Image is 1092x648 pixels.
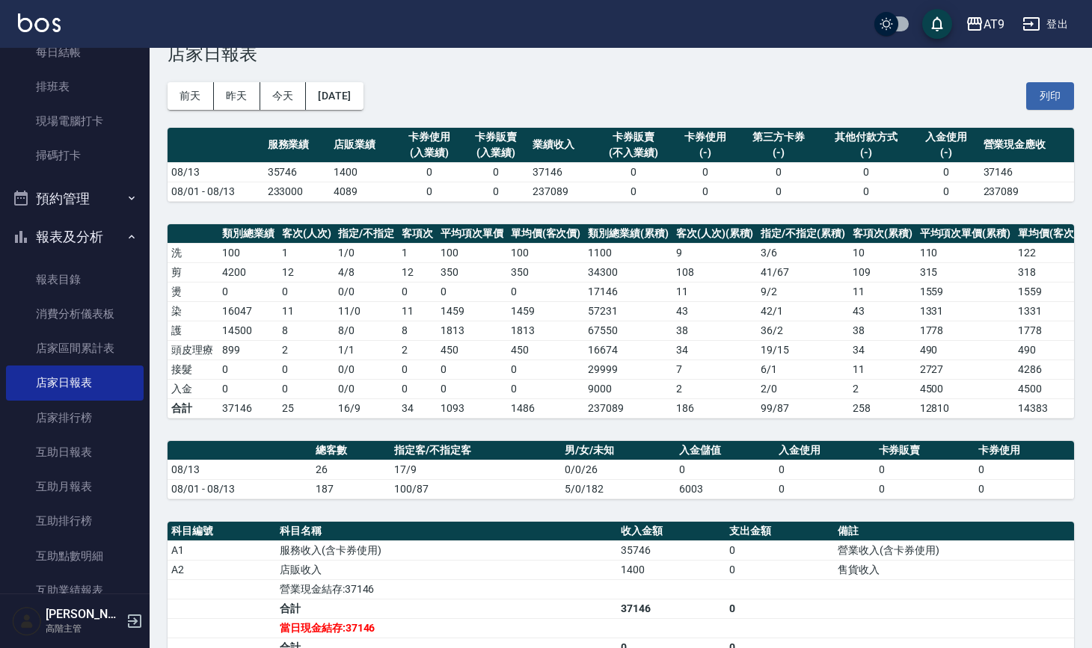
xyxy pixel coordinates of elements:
td: 0 [738,182,819,201]
td: 43 [849,301,916,321]
td: 0 [396,182,463,201]
td: 6003 [675,479,775,499]
th: 業績收入 [529,128,595,163]
td: 店販收入 [276,560,617,579]
td: 10 [849,243,916,262]
td: 4089 [330,182,396,201]
td: 2 [278,340,335,360]
td: 34 [849,340,916,360]
th: 客次(人次) [278,224,335,244]
td: 08/13 [168,460,312,479]
a: 互助業績報表 [6,573,144,608]
th: 營業現金應收 [980,128,1074,163]
td: 1093 [437,398,507,418]
td: 0 [218,379,278,398]
td: 11 [672,282,758,301]
td: 0 / 0 [334,379,398,398]
button: [DATE] [306,82,363,110]
th: 科目名稱 [276,522,617,541]
a: 掃碼打卡 [6,138,144,173]
th: 店販業績 [330,128,396,163]
a: 現場電腦打卡 [6,104,144,138]
td: 合計 [168,398,218,418]
td: 1459 [507,301,585,321]
td: 16674 [584,340,672,360]
div: 卡券販賣 [467,129,526,145]
button: 登出 [1016,10,1074,38]
td: 233000 [264,182,331,201]
td: 8 [398,321,437,340]
td: 1486 [507,398,585,418]
td: 350 [437,262,507,282]
td: 12 [278,262,335,282]
td: 0 [595,182,672,201]
td: 108 [672,262,758,282]
a: 店家區間累計表 [6,331,144,365]
td: 合計 [276,599,617,618]
td: 服務收入(含卡券使用) [276,540,617,560]
div: 第三方卡券 [742,129,815,145]
button: 列印 [1026,82,1074,110]
td: 0 [675,460,775,479]
td: 1100 [584,243,672,262]
td: 237089 [584,398,672,418]
div: 入金使用 [917,129,976,145]
td: 350 [507,262,585,282]
td: 0 [437,379,507,398]
td: 109 [849,262,916,282]
td: 36 / 2 [757,321,849,340]
div: (-) [675,145,734,161]
td: 1331 [916,301,1015,321]
td: 洗 [168,243,218,262]
td: 100 [507,243,585,262]
td: 0 / 0 [334,360,398,379]
td: 0 [975,460,1074,479]
td: 0 [507,282,585,301]
td: 0 [507,379,585,398]
h5: [PERSON_NAME] [46,607,122,622]
td: 34 [672,340,758,360]
img: Person [12,606,42,636]
td: 0 [463,182,530,201]
td: 99/87 [757,398,849,418]
td: 0 [818,182,912,201]
td: 237089 [529,182,595,201]
td: 12810 [916,398,1015,418]
div: (入業績) [400,145,459,161]
td: 接髮 [168,360,218,379]
td: 100/87 [390,479,561,499]
td: 0 [875,460,975,479]
td: 0 [775,460,874,479]
td: 1778 [916,321,1015,340]
td: 染 [168,301,218,321]
td: 0 [463,162,530,182]
button: 前天 [168,82,214,110]
button: 昨天 [214,82,260,110]
td: 37146 [617,599,726,618]
table: a dense table [168,128,1074,202]
td: 2727 [916,360,1015,379]
td: 8 [278,321,335,340]
td: 0 [726,560,834,579]
th: 平均項次單價 [437,224,507,244]
td: 1559 [916,282,1015,301]
th: 服務業績 [264,128,331,163]
td: 0 [818,162,912,182]
td: 16047 [218,301,278,321]
td: 0 [595,162,672,182]
td: 08/13 [168,162,264,182]
th: 類別總業績 [218,224,278,244]
td: 1 / 1 [334,340,398,360]
th: 男/女/未知 [561,441,675,460]
a: 排班表 [6,70,144,104]
th: 客項次(累積) [849,224,916,244]
td: 4200 [218,262,278,282]
div: 卡券販賣 [599,129,668,145]
td: 當日現金結存:37146 [276,618,617,638]
td: 38 [672,321,758,340]
td: 0 [398,282,437,301]
td: 37146 [980,162,1074,182]
th: 指定/不指定(累積) [757,224,849,244]
div: AT9 [984,15,1004,34]
th: 客項次 [398,224,437,244]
